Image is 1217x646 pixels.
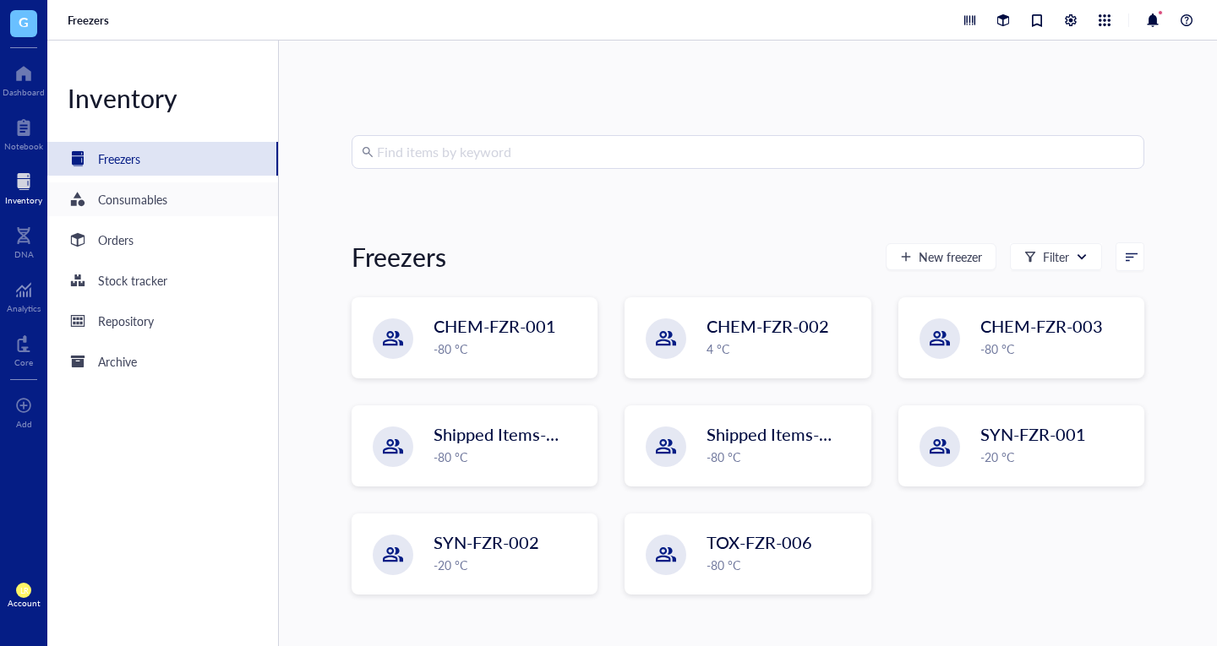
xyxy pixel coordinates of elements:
[434,422,566,446] span: Shipped Items-01
[98,352,137,371] div: Archive
[707,530,812,554] span: TOX-FZR-006
[19,586,28,595] span: LR
[4,114,43,151] a: Notebook
[352,240,446,274] div: Freezers
[434,530,539,554] span: SYN-FZR-002
[47,182,278,216] a: Consumables
[14,222,34,259] a: DNA
[707,448,860,466] div: -80 °C
[47,142,278,176] a: Freezers
[8,598,41,608] div: Account
[980,314,1103,338] span: CHEM-FZR-003
[5,195,42,205] div: Inventory
[98,271,167,290] div: Stock tracker
[47,81,278,115] div: Inventory
[47,263,278,297] a: Stock tracker
[707,556,860,574] div: -80 °C
[3,60,45,97] a: Dashboard
[434,556,587,574] div: -20 °C
[98,190,167,209] div: Consumables
[980,339,1133,358] div: -80 °C
[919,250,982,263] span: New freezer
[14,330,33,367] a: Core
[4,141,43,151] div: Notebook
[98,149,140,168] div: Freezers
[47,345,278,378] a: Archive
[98,231,134,249] div: Orders
[707,314,829,338] span: CHEM-FZR-002
[980,422,1086,446] span: SYN-FZR-001
[980,448,1133,466] div: -20 °C
[434,314,556,338] span: CHEM-FZR-001
[886,243,996,270] button: New freezer
[5,168,42,205] a: Inventory
[707,339,860,358] div: 4 °C
[19,11,29,32] span: G
[434,339,587,358] div: -80 °C
[434,448,587,466] div: -80 °C
[47,223,278,257] a: Orders
[14,357,33,367] div: Core
[47,304,278,338] a: Repository
[98,312,154,330] div: Repository
[7,276,41,313] a: Analytics
[16,419,32,429] div: Add
[1043,247,1069,266] div: Filter
[7,303,41,313] div: Analytics
[68,13,112,28] a: Freezers
[14,249,34,259] div: DNA
[3,87,45,97] div: Dashboard
[707,422,839,446] span: Shipped Items-02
